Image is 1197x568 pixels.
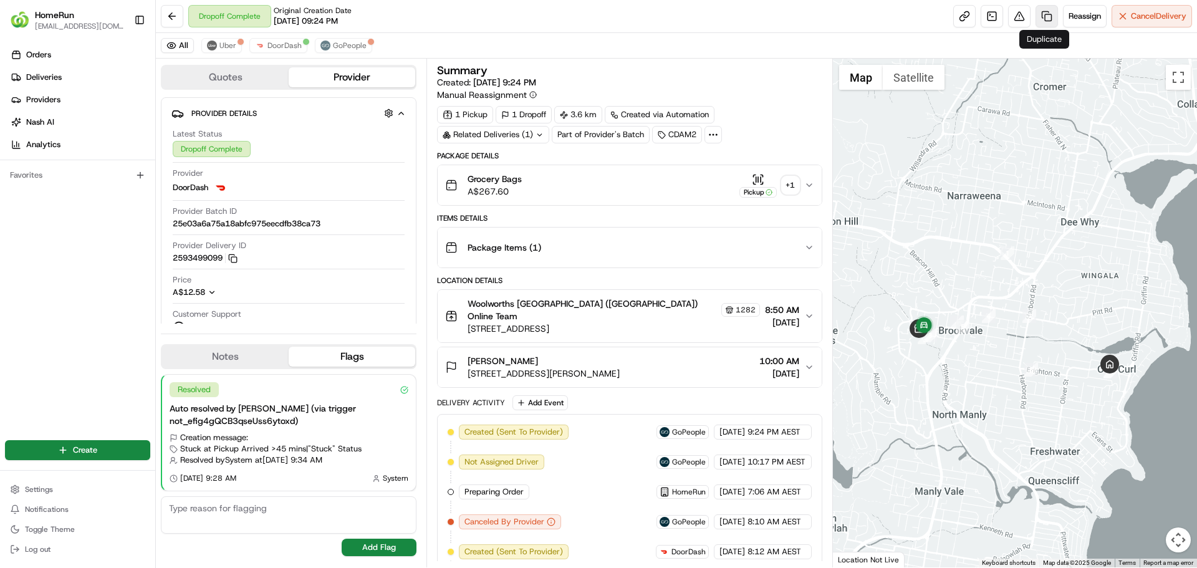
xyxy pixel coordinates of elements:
span: Toggle Theme [25,524,75,534]
button: Log out [5,541,150,558]
span: Cancel Delivery [1131,11,1186,22]
div: 3 [923,329,937,342]
div: Location Details [437,276,822,286]
button: Package Items (1) [438,228,821,267]
img: gopeople_logo.png [320,41,330,51]
span: 10:17 PM AEST [748,456,805,468]
div: Duplicate [1019,30,1069,49]
button: Show street map [839,65,883,90]
img: HomeRun [10,10,30,30]
h3: Summary [437,65,488,76]
div: 1 Dropoff [496,106,552,123]
span: Orders [26,49,51,60]
button: [PERSON_NAME][STREET_ADDRESS][PERSON_NAME]10:00 AM[DATE] [438,347,821,387]
span: Canceled By Provider [464,516,544,527]
div: Resolved [170,382,219,397]
button: Quotes [162,67,289,87]
button: Grocery BagsA$267.60Pickup+1 [438,165,821,205]
div: Created via Automation [605,106,714,123]
span: [STREET_ADDRESS][PERSON_NAME] [468,367,620,380]
span: 1282 [736,305,756,315]
span: Resolved by System [180,455,252,466]
span: [PERSON_NAME] [468,355,538,367]
span: Create [73,445,97,456]
span: [DATE] [759,367,799,380]
span: GoPeople [672,517,706,527]
span: GoPeople [672,457,706,467]
span: Package Items ( 1 ) [468,241,541,254]
div: Favorites [5,165,150,185]
span: System [383,473,408,483]
img: gopeople_logo.png [660,457,670,467]
button: Pickup+1 [739,173,799,198]
span: DoorDash [173,182,208,193]
span: GoPeople [333,41,367,51]
span: [STREET_ADDRESS] [468,322,759,335]
span: [DATE] [765,316,799,329]
span: [DATE] [719,486,745,498]
button: A$12.58 [173,287,282,298]
span: Provider [173,168,203,179]
span: Original Creation Date [274,6,352,16]
span: HomeRun [672,487,706,497]
div: Delivery Activity [437,398,505,408]
span: 9:24 PM AEST [748,426,800,438]
img: doordash_logo_v2.png [255,41,265,51]
button: Manual Reassignment [437,89,537,101]
span: [DATE] [719,546,745,557]
button: Add Flag [342,539,416,556]
span: Created (Sent To Provider) [464,426,563,438]
div: 1 [1001,246,1014,260]
a: Providers [5,90,155,110]
img: uber-new-logo.jpeg [207,41,217,51]
span: 8:12 AM AEST [748,546,801,557]
a: Report a map error [1143,559,1193,566]
span: Provider Batch ID [173,206,237,217]
span: Reassign [1069,11,1101,22]
span: [DATE] [719,456,745,468]
button: Toggle Theme [5,521,150,538]
button: Notifications [5,501,150,518]
span: 25e03a6a75a18abfc975eecdfb38ca73 [173,218,320,229]
span: Creation message: [180,432,248,443]
div: Auto resolved by [PERSON_NAME] (via trigger not_efig4gQCB3qseUss6ytoxd) [170,402,408,427]
div: Items Details [437,213,822,223]
span: Created: [437,76,536,89]
span: Provider Details [191,108,257,118]
span: 7:06 AM AEST [748,486,801,498]
button: Add Event [512,395,568,410]
span: Latest Status [173,128,222,140]
button: Woolworths [GEOGRAPHIC_DATA] ([GEOGRAPHIC_DATA]) Online Team1282[STREET_ADDRESS]8:50 AM[DATE] [438,290,821,342]
div: Pickup [739,187,777,198]
span: DoorDash [671,547,706,557]
span: 8:50 AM [765,304,799,316]
img: doordash_logo_v2.png [213,180,228,195]
div: 3.6 km [554,106,602,123]
span: Nash AI [26,117,54,128]
span: Woolworths [GEOGRAPHIC_DATA] ([GEOGRAPHIC_DATA]) Online Team [468,297,718,322]
span: Notifications [25,504,69,514]
img: gopeople_logo.png [660,517,670,527]
div: 4 [950,315,964,329]
button: Flags [289,347,415,367]
div: 8 [1024,363,1038,377]
span: 10:00 AM [759,355,799,367]
button: HomeRun [35,9,74,21]
div: 6 [982,309,996,323]
span: [DATE] [719,426,745,438]
span: Deliveries [26,72,62,83]
span: Uber [219,41,236,51]
img: gopeople_logo.png [660,427,670,437]
button: CancelDelivery [1112,5,1192,27]
div: 5 [956,320,969,334]
a: Orders [5,45,155,65]
span: Preparing Order [464,486,524,498]
span: Stuck at Pickup Arrived >45 mins | "Stuck" Status [180,443,362,455]
a: Open this area in Google Maps (opens a new window) [836,551,877,567]
span: GoPeople [672,427,706,437]
button: All [161,38,194,53]
button: [EMAIL_ADDRESS][DOMAIN_NAME] [35,21,124,31]
span: Log out [25,544,50,554]
button: Toggle fullscreen view [1166,65,1191,90]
